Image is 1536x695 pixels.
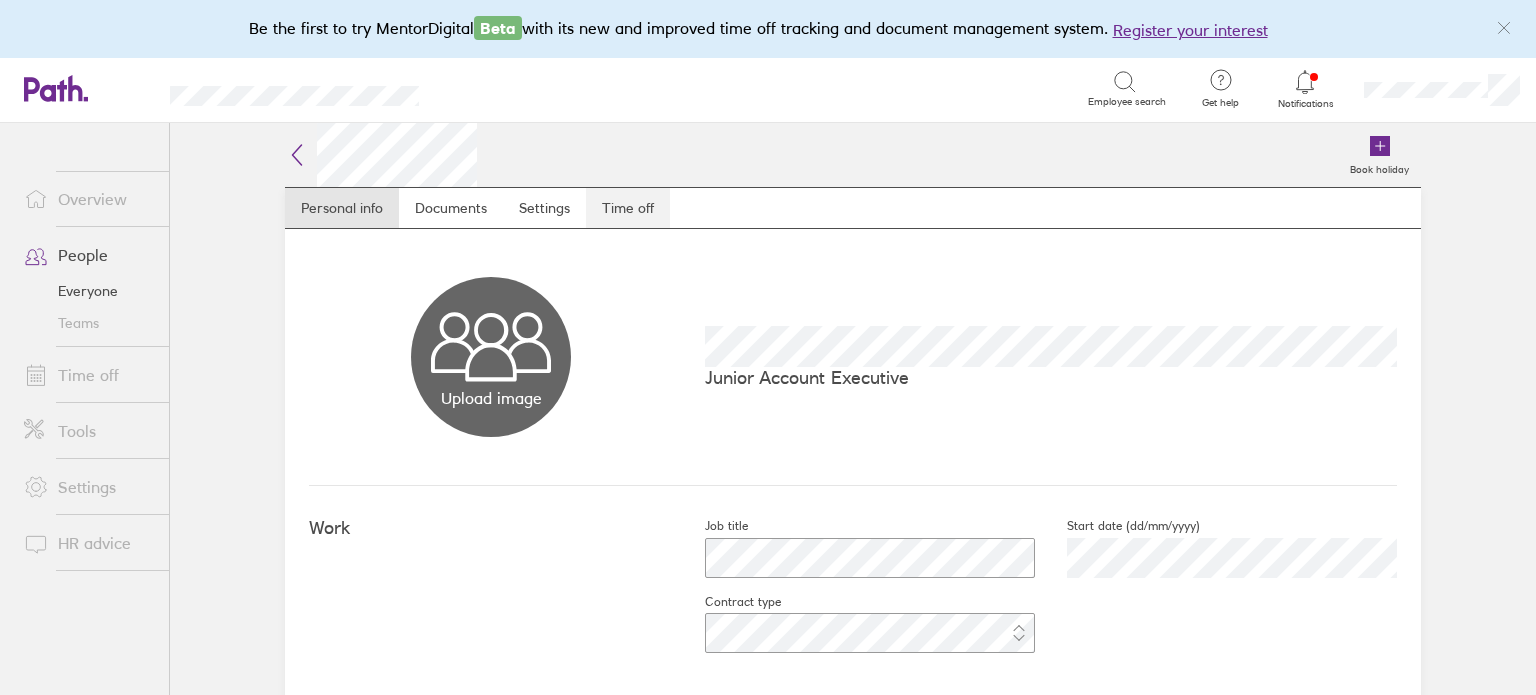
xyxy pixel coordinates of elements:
label: Job title [673,518,748,534]
a: Everyone [8,275,169,307]
h4: Work [309,518,673,539]
p: Junior Account Executive [705,367,1397,388]
label: Book holiday [1338,158,1421,176]
span: Get help [1188,97,1253,109]
div: Be the first to try MentorDigital with its new and improved time off tracking and document manage... [249,16,1288,42]
a: Time off [8,355,169,395]
a: Book holiday [1338,123,1421,187]
button: Register your interest [1113,18,1268,42]
a: People [8,235,169,275]
a: HR advice [8,523,169,563]
span: Beta [474,16,522,40]
a: Overview [8,179,169,219]
a: Settings [503,188,586,228]
label: Contract type [673,594,781,610]
label: Start date (dd/mm/yyyy) [1035,518,1200,534]
a: Teams [8,307,169,339]
div: Search [473,79,524,97]
span: Employee search [1088,96,1166,108]
a: Notifications [1273,68,1338,110]
a: Tools [8,411,169,451]
a: Settings [8,467,169,507]
a: Time off [586,188,670,228]
a: Personal info [285,188,399,228]
span: Notifications [1273,98,1338,110]
a: Documents [399,188,503,228]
